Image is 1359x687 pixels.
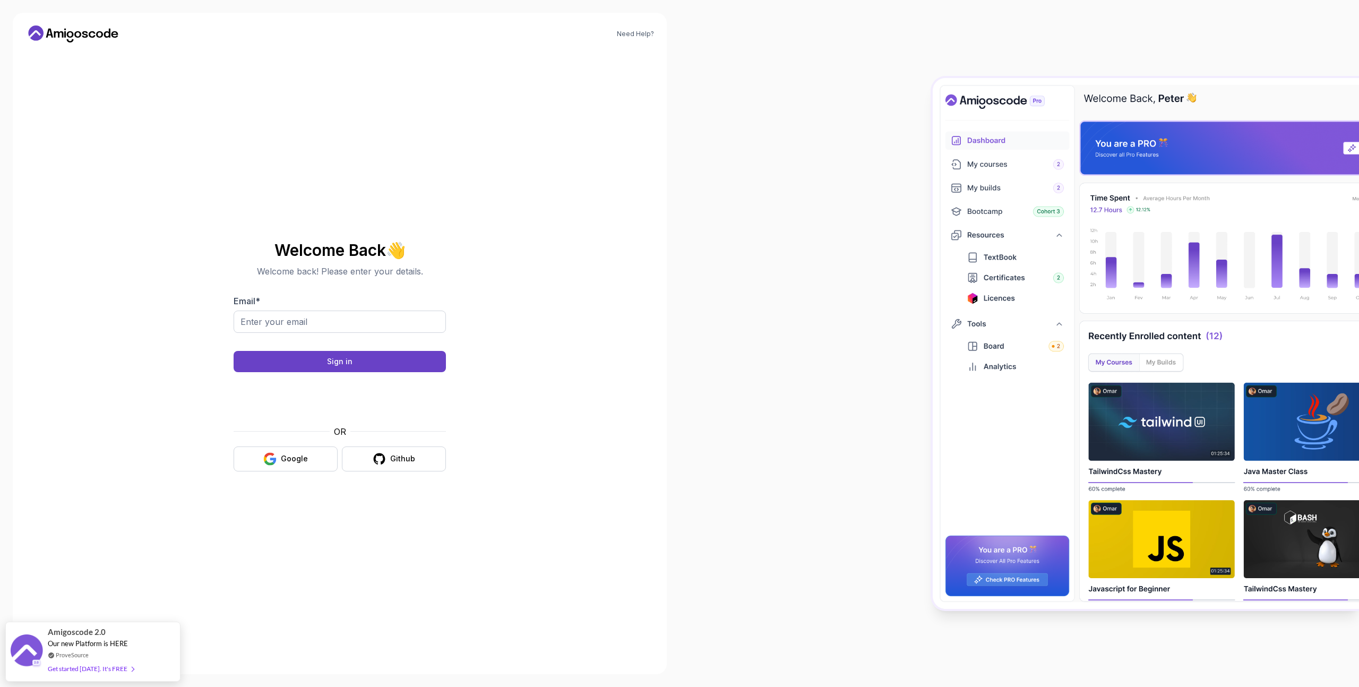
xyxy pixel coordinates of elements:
a: ProveSource [56,650,89,659]
a: Home link [25,25,121,42]
p: OR [334,425,346,438]
h2: Welcome Back [234,242,446,259]
span: Our new Platform is HERE [48,639,128,648]
button: Sign in [234,351,446,372]
img: Amigoscode Dashboard [933,78,1359,609]
input: Enter your email [234,311,446,333]
p: Welcome back! Please enter your details. [234,265,446,278]
a: Need Help? [617,30,654,38]
img: provesource social proof notification image [11,634,42,669]
span: Amigoscode 2.0 [48,626,106,638]
button: Google [234,446,338,471]
div: Get started [DATE]. It's FREE [48,663,134,675]
div: Sign in [327,356,352,367]
iframe: Widget containing checkbox for hCaptcha security challenge [260,379,420,419]
div: Google [281,453,308,464]
button: Github [342,446,446,471]
span: 👋 [386,242,406,259]
label: Email * [234,296,260,306]
div: Github [390,453,415,464]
